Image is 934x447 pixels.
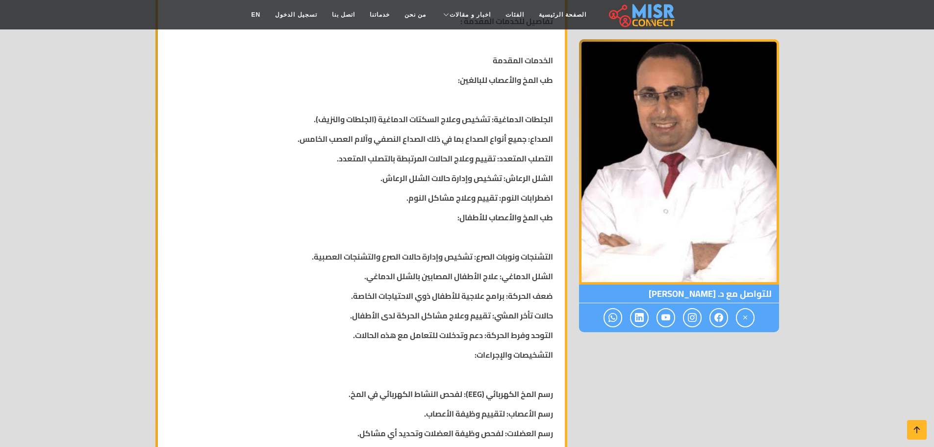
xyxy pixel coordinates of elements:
[397,5,433,24] a: من نحن
[498,5,531,24] a: الفئات
[325,5,362,24] a: اتصل بنا
[457,210,553,225] strong: طب المخ والأعصاب للأطفال:
[458,73,553,87] strong: طب المخ والأعصاب للبالغين:
[314,112,553,127] strong: الجلطات الدماغية: تشخيص وعلاج السكتات الدماغية (الجلطات والنزيف).
[475,347,553,362] strong: التشخيصات والإجراءات:
[406,190,553,205] strong: اضطرابات النوم: تقييم وعلاج مشاكل النوم.
[424,406,553,421] strong: رسم الأعصاب: لتقييم وظيفة الأعصاب.
[349,387,553,401] strong: رسم المخ الكهربائي (EEG): لفحص النشاط الكهربائي في المخ.
[357,426,553,441] strong: رسم العضلات: لفحص وظيفة العضلات وتحديد أي مشاكل.
[364,269,553,284] strong: الشلل الدماغي: علاج الأطفال المصابين بالشلل الدماغي.
[433,5,498,24] a: اخبار و مقالات
[350,308,553,323] strong: حالات تأخر المشي: تقييم وعلاج مشاكل الحركة لدى الأطفال.
[362,5,397,24] a: خدماتنا
[298,131,553,146] strong: الصداع: جميع أنواع الصداع بما في ذلك الصداع النصفي وآلام العصب الخامس.
[380,171,553,185] strong: الشلل الرعاش: تشخيص وإدارة حالات الشلل الرعاش.
[268,5,324,24] a: تسجيل الدخول
[450,10,491,19] span: اخبار و مقالات
[312,249,553,264] strong: التشنجات ونوبات الصرع: تشخيص وإدارة حالات الصرع والتشنجات العصبية.
[609,2,675,27] img: main.misr_connect
[353,328,553,342] strong: التوحد وفرط الحركة: دعم وتدخلات للتعامل مع هذه الحالات.
[579,39,779,285] img: د. ستيفن أميل
[531,5,594,24] a: الصفحة الرئيسية
[337,151,553,166] strong: التصلب المتعدد: تقييم وعلاج الحالات المرتبطة بالتصلب المتعدد.
[493,53,553,68] strong: الخدمات المقدمة
[351,289,553,303] strong: ضعف الحركة: برامج علاجية للأطفال ذوي الاحتياجات الخاصة.
[579,285,779,303] span: للتواصل مع د. [PERSON_NAME]
[244,5,268,24] a: EN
